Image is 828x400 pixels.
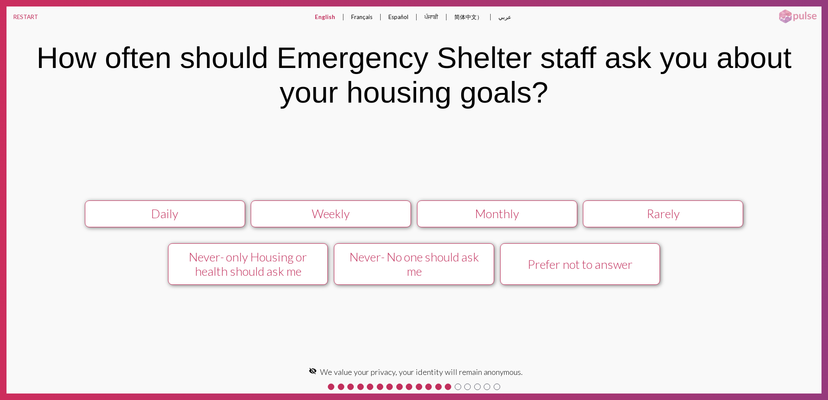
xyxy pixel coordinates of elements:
[308,6,342,27] button: English
[343,250,486,278] div: Never- No one should ask me
[94,206,237,221] div: Daily
[382,6,415,27] button: Español
[309,367,317,375] mat-icon: visibility_off
[583,200,743,228] button: Rarely
[251,200,411,228] button: Weekly
[320,367,523,377] span: We value your privacy, your identity will remain anonymous.
[447,6,489,28] button: 简体中文）
[344,6,379,27] button: Français
[508,257,652,271] div: Prefer not to answer
[19,40,810,110] div: How often should Emergency Shelter staff ask you about your housing goals?
[259,206,403,221] div: Weekly
[6,6,45,27] button: RESTART
[776,9,819,24] img: pulsehorizontalsmall.png
[425,206,569,221] div: Monthly
[492,6,518,27] button: عربي
[176,250,320,278] div: Never- only Housing or health should ask me
[417,200,577,228] button: Monthly
[334,243,494,285] button: Never- No one should ask me
[592,206,735,221] div: Rarely
[85,200,245,228] button: Daily
[500,243,660,285] button: Prefer not to answer
[417,6,445,28] button: ਪੰਜਾਬੀ
[168,243,328,285] button: Never- only Housing or health should ask me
